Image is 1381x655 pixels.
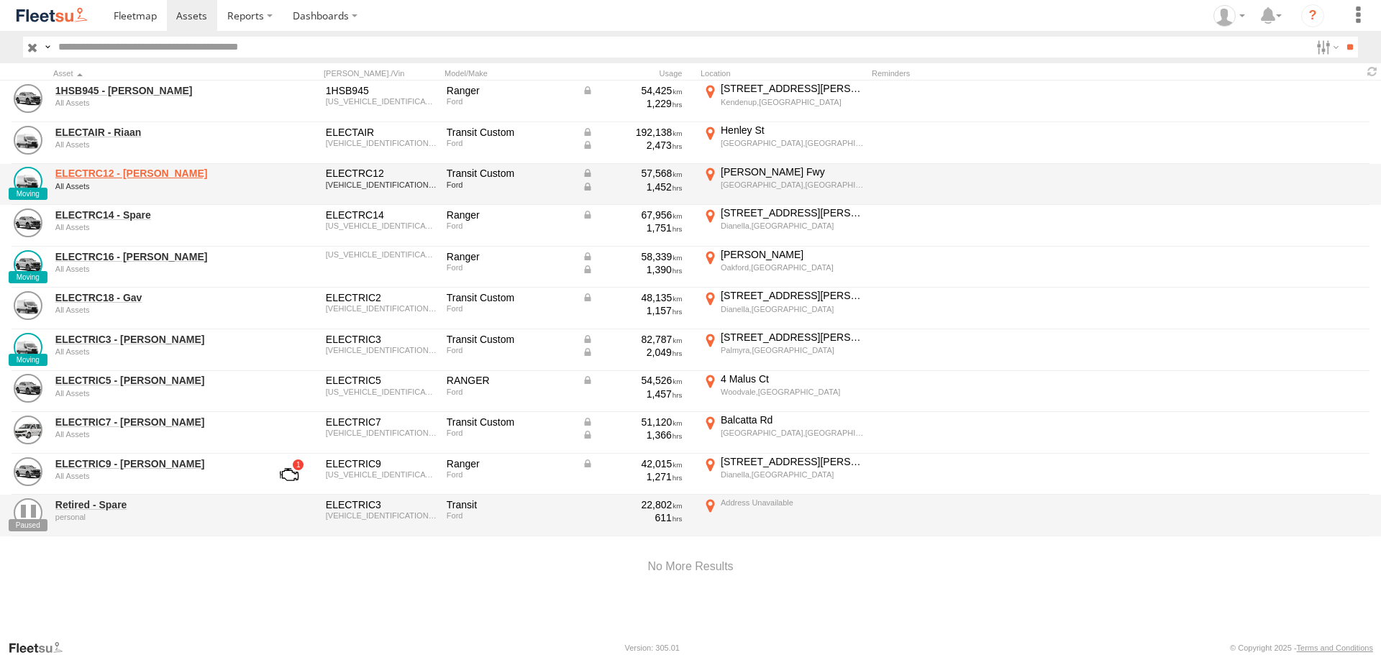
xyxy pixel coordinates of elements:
[326,457,437,470] div: ELECTRIC9
[14,84,42,113] a: View Asset Details
[326,304,437,313] div: WF0YXXTTGYMJ86128
[582,470,683,483] div: 1,271
[326,374,437,387] div: ELECTRIC5
[701,82,866,121] label: Click to View Current Location
[582,84,683,97] div: Data from Vehicle CANbus
[326,97,437,106] div: MNAUMAF50HW805362
[582,97,683,110] div: 1,229
[14,209,42,237] a: View Asset Details
[42,37,53,58] label: Search Query
[721,124,864,137] div: Henley St
[447,97,572,106] div: Ford
[55,306,252,314] div: undefined
[53,68,255,78] div: Click to Sort
[326,250,437,259] div: MNACMEF70PW281940
[1208,5,1250,27] div: Wayne Betts
[701,124,866,162] label: Click to View Current Location
[326,346,437,354] div: WF0YXXTTGYLS21315
[14,126,42,155] a: View Asset Details
[701,413,866,452] label: Click to View Current Location
[447,498,572,511] div: Transit
[55,472,252,480] div: undefined
[326,180,437,189] div: WF0YXXTTGYLS21315
[701,289,866,328] label: Click to View Current Location
[582,180,683,193] div: Data from Vehicle CANbus
[14,167,42,196] a: View Asset Details
[701,68,866,78] div: Location
[721,221,864,231] div: Dianella,[GEOGRAPHIC_DATA]
[447,388,572,396] div: Ford
[447,333,572,346] div: Transit Custom
[1230,643,1373,652] div: © Copyright 2025 -
[55,389,252,398] div: undefined
[447,139,572,147] div: Ford
[721,289,864,302] div: [STREET_ADDRESS][PERSON_NAME]
[55,498,252,511] a: Retired - Spare
[721,97,864,107] div: Kendenup,[GEOGRAPHIC_DATA]
[326,511,437,520] div: WF0YXXTTGYLS21315
[326,470,437,479] div: MNAUMAF50FW475764
[721,428,864,438] div: [GEOGRAPHIC_DATA],[GEOGRAPHIC_DATA]
[14,333,42,362] a: View Asset Details
[582,511,683,524] div: 611
[55,140,252,149] div: undefined
[445,68,574,78] div: Model/Make
[721,138,864,148] div: [GEOGRAPHIC_DATA],[GEOGRAPHIC_DATA]
[582,388,683,400] div: 1,457
[701,496,866,535] label: Click to View Current Location
[324,68,439,78] div: [PERSON_NAME]./Vin
[447,511,572,520] div: Ford
[326,221,437,230] div: MNAUMAF80GW574265
[55,374,252,387] a: ELECTRIC5 - [PERSON_NAME]
[14,291,42,320] a: View Asset Details
[447,470,572,479] div: Ford
[701,206,866,245] label: Click to View Current Location
[582,304,683,317] div: 1,157
[721,455,864,468] div: [STREET_ADDRESS][PERSON_NAME]
[14,374,42,403] a: View Asset Details
[447,209,572,221] div: Ranger
[625,643,680,652] div: Version: 305.01
[447,250,572,263] div: Ranger
[582,126,683,139] div: Data from Vehicle CANbus
[582,374,683,387] div: Data from Vehicle CANbus
[872,68,1102,78] div: Reminders
[14,250,42,279] a: View Asset Details
[721,206,864,219] div: [STREET_ADDRESS][PERSON_NAME]
[326,291,437,304] div: ELECTRIC2
[14,457,42,486] a: View Asset Details
[55,209,252,221] a: ELECTRC14 - Spare
[14,498,42,527] a: View Asset Details
[55,513,252,521] div: undefined
[721,304,864,314] div: Dianella,[GEOGRAPHIC_DATA]
[582,250,683,263] div: Data from Vehicle CANbus
[447,429,572,437] div: Ford
[14,416,42,444] a: View Asset Details
[326,209,437,221] div: ELECTRC14
[701,455,866,494] label: Click to View Current Location
[263,457,316,492] a: View Asset with Fault/s
[721,345,864,355] div: Palmyra,[GEOGRAPHIC_DATA]
[582,346,683,359] div: Data from Vehicle CANbus
[447,304,572,313] div: Ford
[447,346,572,354] div: Ford
[582,416,683,429] div: Data from Vehicle CANbus
[701,372,866,411] label: Click to View Current Location
[447,291,572,304] div: Transit Custom
[580,68,695,78] div: Usage
[721,82,864,95] div: [STREET_ADDRESS][PERSON_NAME]
[326,167,437,180] div: ELECTRC12
[8,641,74,655] a: Visit our Website
[55,457,252,470] a: ELECTRIC9 - [PERSON_NAME]
[55,430,252,439] div: undefined
[326,388,437,396] div: MNAUMAF50FW514751
[55,84,252,97] a: 1HSB945 - [PERSON_NAME]
[721,331,864,344] div: [STREET_ADDRESS][PERSON_NAME]
[701,248,866,287] label: Click to View Current Location
[582,457,683,470] div: Data from Vehicle CANbus
[447,457,572,470] div: Ranger
[55,265,252,273] div: undefined
[326,333,437,346] div: ELECTRIC3
[582,221,683,234] div: 1,751
[582,333,683,346] div: Data from Vehicle CANbus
